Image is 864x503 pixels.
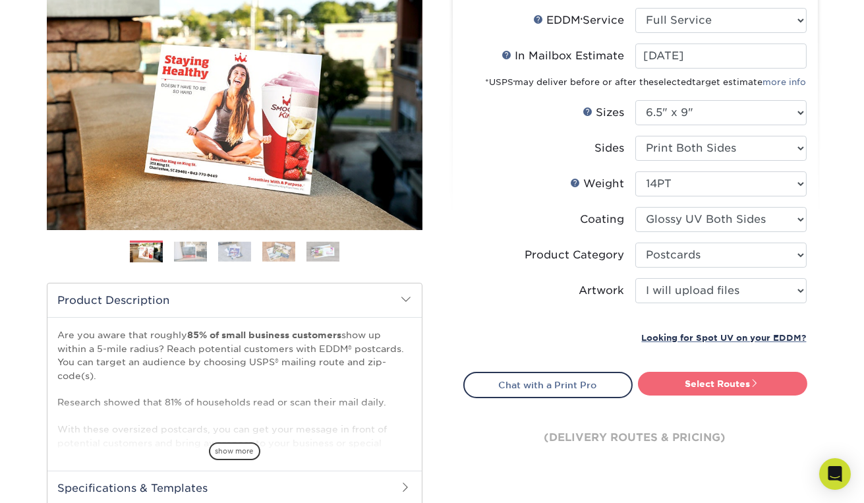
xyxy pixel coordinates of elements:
[642,331,807,343] a: Looking for Spot UV on your EDDM?
[581,212,625,227] div: Coating
[635,44,807,69] input: Select Date
[463,372,633,398] a: Chat with a Print Pro
[514,80,515,84] sup: ®
[486,77,807,87] small: *USPS may deliver before or after the target estimate
[579,283,625,299] div: Artwork
[642,333,807,343] small: Looking for Spot UV on your EDDM?
[654,77,693,87] span: selected
[174,241,207,262] img: EDDM 02
[502,48,625,64] div: In Mailbox Estimate
[819,458,851,490] div: Open Intercom Messenger
[188,330,342,340] strong: 85% of small business customers
[595,140,625,156] div: Sides
[209,442,260,460] span: show more
[571,176,625,192] div: Weight
[262,241,295,262] img: EDDM 04
[763,77,807,87] a: more info
[583,105,625,121] div: Sizes
[534,13,625,28] div: EDDM Service
[306,241,339,262] img: EDDM 05
[525,247,625,263] div: Product Category
[581,17,583,22] sup: ®
[218,241,251,262] img: EDDM 03
[47,283,422,317] h2: Product Description
[638,372,807,396] a: Select Routes
[130,241,163,264] img: EDDM 01
[463,398,807,477] div: (delivery routes & pricing)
